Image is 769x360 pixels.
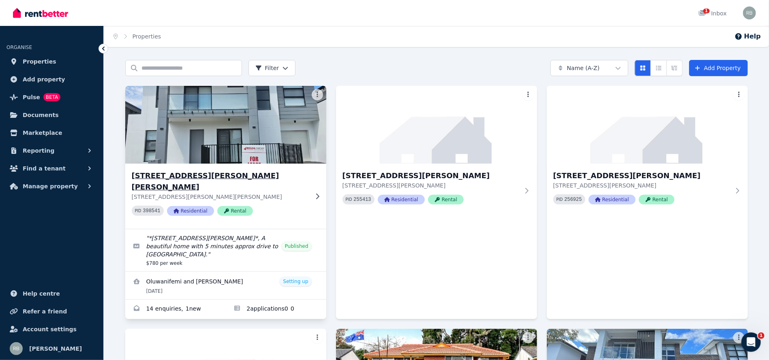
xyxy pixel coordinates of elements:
[758,332,765,339] span: 1
[336,86,537,217] a: 24 Furber Street, The Ponds[STREET_ADDRESS][PERSON_NAME][STREET_ADDRESS][PERSON_NAME]PID 255413Re...
[6,53,97,70] a: Properties
[343,170,519,181] h3: [STREET_ADDRESS][PERSON_NAME]
[43,93,60,101] span: BETA
[167,206,214,216] span: Residential
[553,181,730,190] p: [STREET_ADDRESS][PERSON_NAME]
[23,324,77,334] span: Account settings
[551,60,628,76] button: Name (A-Z)
[547,86,748,217] a: 28 Furber Street, The Ponds[STREET_ADDRESS][PERSON_NAME][STREET_ADDRESS][PERSON_NAME]PID 256925Re...
[733,332,745,343] button: More options
[6,178,97,194] button: Manage property
[29,344,82,354] span: [PERSON_NAME]
[703,9,710,13] span: 1
[689,60,748,76] a: Add Property
[557,197,563,202] small: PID
[125,229,326,271] a: Edit listing: *465 Abell Rd*, A beautiful home with 5 minutes approx drive to Northbourne Public ...
[23,110,59,120] span: Documents
[13,7,68,19] img: RentBetter
[23,128,62,138] span: Marketplace
[6,303,97,320] a: Refer a friend
[135,209,141,213] small: PID
[23,75,65,84] span: Add property
[428,195,464,204] span: Rental
[6,89,97,105] a: PulseBETA
[336,86,537,164] img: 24 Furber Street, The Ponds
[23,307,67,316] span: Refer a friend
[523,89,534,100] button: More options
[698,9,727,17] div: Inbox
[23,289,60,298] span: Help centre
[523,332,534,343] button: More options
[343,181,519,190] p: [STREET_ADDRESS][PERSON_NAME]
[567,64,600,72] span: Name (A-Z)
[312,89,323,100] button: More options
[125,86,326,229] a: 20 Burcham St, Marsden Park[STREET_ADDRESS][PERSON_NAME][PERSON_NAME][STREET_ADDRESS][PERSON_NAME...
[378,195,425,204] span: Residential
[23,92,40,102] span: Pulse
[6,160,97,177] button: Find a tenant
[255,64,279,72] span: Filter
[346,197,352,202] small: PID
[651,60,667,76] button: Compact list view
[132,170,308,193] h3: [STREET_ADDRESS][PERSON_NAME][PERSON_NAME]
[132,193,308,201] p: [STREET_ADDRESS][PERSON_NAME][PERSON_NAME]
[6,71,97,87] a: Add property
[6,45,32,50] span: ORGANISE
[6,321,97,337] a: Account settings
[635,60,683,76] div: View options
[733,89,745,100] button: More options
[564,197,582,202] code: 256925
[120,84,331,166] img: 20 Burcham St, Marsden Park
[23,57,56,66] span: Properties
[741,332,761,352] iframe: Intercom live chat
[125,272,326,299] a: View details for Oluwanifemi and Adebayo Olumide
[6,285,97,302] a: Help centre
[639,195,675,204] span: Rental
[23,181,78,191] span: Manage property
[6,125,97,141] a: Marketplace
[6,143,97,159] button: Reporting
[589,195,636,204] span: Residential
[553,170,730,181] h3: [STREET_ADDRESS][PERSON_NAME]
[133,33,161,40] a: Properties
[217,206,253,216] span: Rental
[248,60,296,76] button: Filter
[143,208,160,214] code: 398541
[666,60,683,76] button: Expanded list view
[735,32,761,41] button: Help
[635,60,651,76] button: Card view
[10,342,23,355] img: Raj Bala
[23,164,66,173] span: Find a tenant
[312,332,323,343] button: More options
[353,197,371,202] code: 255413
[226,300,326,319] a: Applications for 20 Burcham St, Marsden Park
[6,107,97,123] a: Documents
[125,300,226,319] a: Enquiries for 20 Burcham St, Marsden Park
[743,6,756,19] img: Raj Bala
[547,86,748,164] img: 28 Furber Street, The Ponds
[23,146,54,156] span: Reporting
[104,26,171,47] nav: Breadcrumb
